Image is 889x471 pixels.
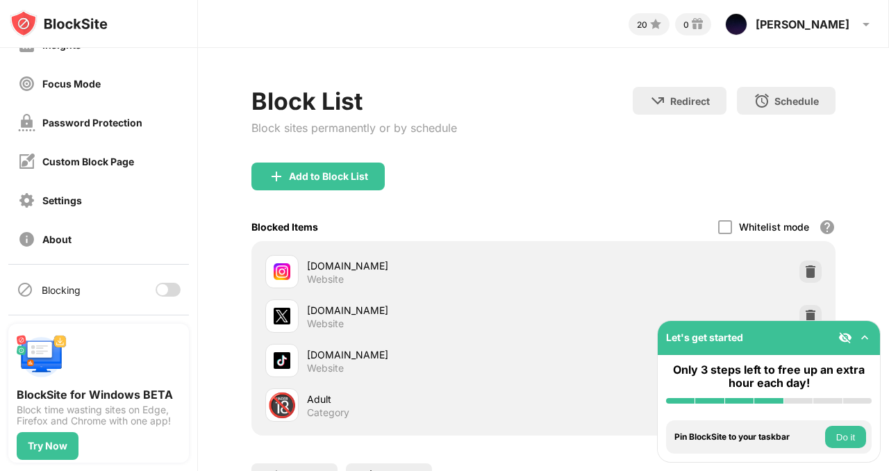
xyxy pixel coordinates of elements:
[725,13,747,35] img: ACg8ocJ6SkL9Op1RNhBpEP6u1uHttbOGx6mMxVOLVpfdIZuUi29IuOqP=s96-c
[858,331,872,345] img: omni-setup-toggle.svg
[307,258,544,273] div: [DOMAIN_NAME]
[18,231,35,248] img: about-off.svg
[42,78,101,90] div: Focus Mode
[18,114,35,131] img: password-protection-off.svg
[739,221,809,233] div: Whitelist mode
[28,440,67,452] div: Try Now
[289,171,368,182] div: Add to Block List
[251,87,457,115] div: Block List
[42,39,81,51] div: Insights
[666,331,743,343] div: Let's get started
[307,392,544,406] div: Adult
[17,404,181,427] div: Block time wasting sites on Edge, Firefox and Chrome with one app!
[637,19,647,30] div: 20
[274,352,290,369] img: favicons
[670,95,710,107] div: Redirect
[17,388,181,402] div: BlockSite for Windows BETA
[683,19,689,30] div: 0
[756,17,849,31] div: [PERSON_NAME]
[18,75,35,92] img: focus-off.svg
[42,156,134,167] div: Custom Block Page
[774,95,819,107] div: Schedule
[674,432,822,442] div: Pin BlockSite to your taskbar
[274,308,290,324] img: favicons
[689,16,706,33] img: reward-small.svg
[42,195,82,206] div: Settings
[42,117,142,129] div: Password Protection
[10,10,108,38] img: logo-blocksite.svg
[307,303,544,317] div: [DOMAIN_NAME]
[838,331,852,345] img: eye-not-visible.svg
[18,153,35,170] img: customize-block-page-off.svg
[647,16,664,33] img: points-small.svg
[251,221,318,233] div: Blocked Items
[42,233,72,245] div: About
[307,406,349,419] div: Category
[18,192,35,209] img: settings-off.svg
[825,426,866,448] button: Do it
[307,347,544,362] div: [DOMAIN_NAME]
[307,273,344,286] div: Website
[274,263,290,280] img: favicons
[17,332,67,382] img: push-desktop.svg
[17,281,33,298] img: blocking-icon.svg
[307,362,344,374] div: Website
[267,391,297,420] div: 🔞
[42,284,81,296] div: Blocking
[251,121,457,135] div: Block sites permanently or by schedule
[307,317,344,330] div: Website
[666,363,872,390] div: Only 3 steps left to free up an extra hour each day!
